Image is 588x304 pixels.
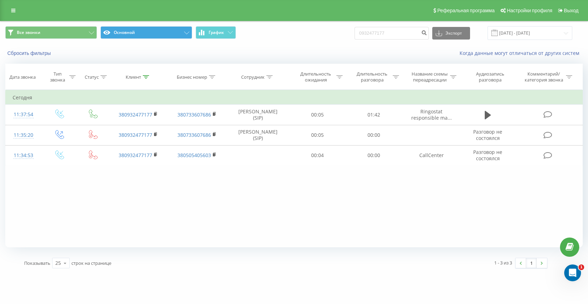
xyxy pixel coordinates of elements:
[437,8,495,13] span: Реферальная программа
[241,74,265,80] div: Сотрудник
[55,260,61,267] div: 25
[24,260,50,266] span: Показывать
[119,152,152,158] a: 380932477177
[177,111,211,118] a: 380733607686
[100,26,192,39] button: Основной
[177,152,211,158] a: 380505405603
[226,125,289,145] td: [PERSON_NAME] (SIP)
[9,74,36,80] div: Дата звонка
[13,128,35,142] div: 11:35:20
[71,260,111,266] span: строк на странице
[579,264,584,270] span: 1
[494,259,512,266] div: 1 - 3 из 3
[17,30,40,35] span: Все звонки
[346,125,402,145] td: 00:00
[289,145,346,165] td: 00:04
[473,128,502,141] span: Разговор не состоялся
[119,111,152,118] a: 380932477177
[564,8,579,13] span: Выход
[196,26,236,39] button: График
[346,105,402,125] td: 01:42
[209,30,224,35] span: График
[353,71,391,83] div: Длительность разговора
[177,74,207,80] div: Бизнес номер
[355,27,429,40] input: Поиск по номеру
[507,8,552,13] span: Настройки профиля
[526,258,537,268] a: 1
[226,105,289,125] td: [PERSON_NAME] (SIP)
[5,50,54,56] button: Сбросить фильтры
[402,145,461,165] td: CallCenter
[13,149,35,162] div: 11:34:53
[5,26,97,39] button: Все звонки
[523,71,564,83] div: Комментарий/категория звонка
[6,91,583,105] td: Сегодня
[289,125,346,145] td: 00:05
[564,264,581,281] iframe: Intercom live chat
[85,74,99,80] div: Статус
[48,71,68,83] div: Тип звонка
[177,132,211,138] a: 380733607686
[297,71,335,83] div: Длительность ожидания
[432,27,470,40] button: Экспорт
[289,105,346,125] td: 00:05
[473,149,502,162] span: Разговор не состоялся
[411,71,448,83] div: Название схемы переадресации
[460,50,583,56] a: Когда данные могут отличаться от других систем
[467,71,513,83] div: Аудиозапись разговора
[346,145,402,165] td: 00:00
[126,74,141,80] div: Клиент
[411,108,452,121] span: Ringostat responsible ma...
[119,132,152,138] a: 380932477177
[13,108,35,121] div: 11:37:54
